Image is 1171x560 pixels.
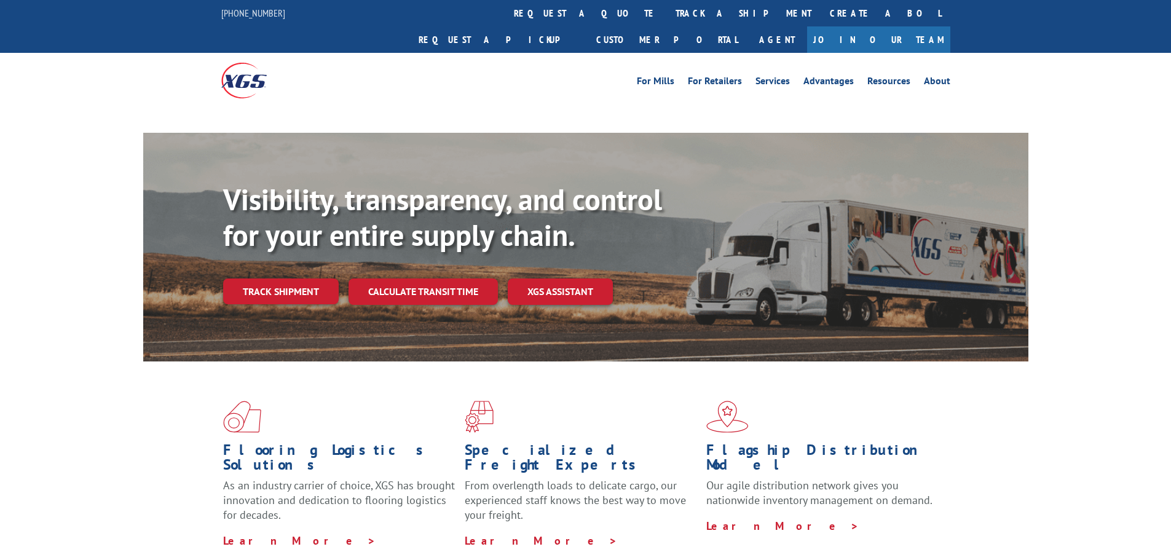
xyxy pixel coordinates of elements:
[223,443,455,478] h1: Flooring Logistics Solutions
[223,278,339,304] a: Track shipment
[807,26,950,53] a: Join Our Team
[223,534,376,548] a: Learn More >
[747,26,807,53] a: Agent
[223,180,662,254] b: Visibility, transparency, and control for your entire supply chain.
[803,76,854,90] a: Advantages
[223,401,261,433] img: xgs-icon-total-supply-chain-intelligence-red
[755,76,790,90] a: Services
[637,76,674,90] a: For Mills
[508,278,613,305] a: XGS ASSISTANT
[867,76,910,90] a: Resources
[465,443,697,478] h1: Specialized Freight Experts
[465,401,494,433] img: xgs-icon-focused-on-flooring-red
[706,443,939,478] h1: Flagship Distribution Model
[706,401,749,433] img: xgs-icon-flagship-distribution-model-red
[688,76,742,90] a: For Retailers
[706,478,932,507] span: Our agile distribution network gives you nationwide inventory management on demand.
[465,534,618,548] a: Learn More >
[706,519,859,533] a: Learn More >
[349,278,498,305] a: Calculate transit time
[223,478,455,522] span: As an industry carrier of choice, XGS has brought innovation and dedication to flooring logistics...
[465,478,697,533] p: From overlength loads to delicate cargo, our experienced staff knows the best way to move your fr...
[924,76,950,90] a: About
[221,7,285,19] a: [PHONE_NUMBER]
[409,26,587,53] a: Request a pickup
[587,26,747,53] a: Customer Portal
